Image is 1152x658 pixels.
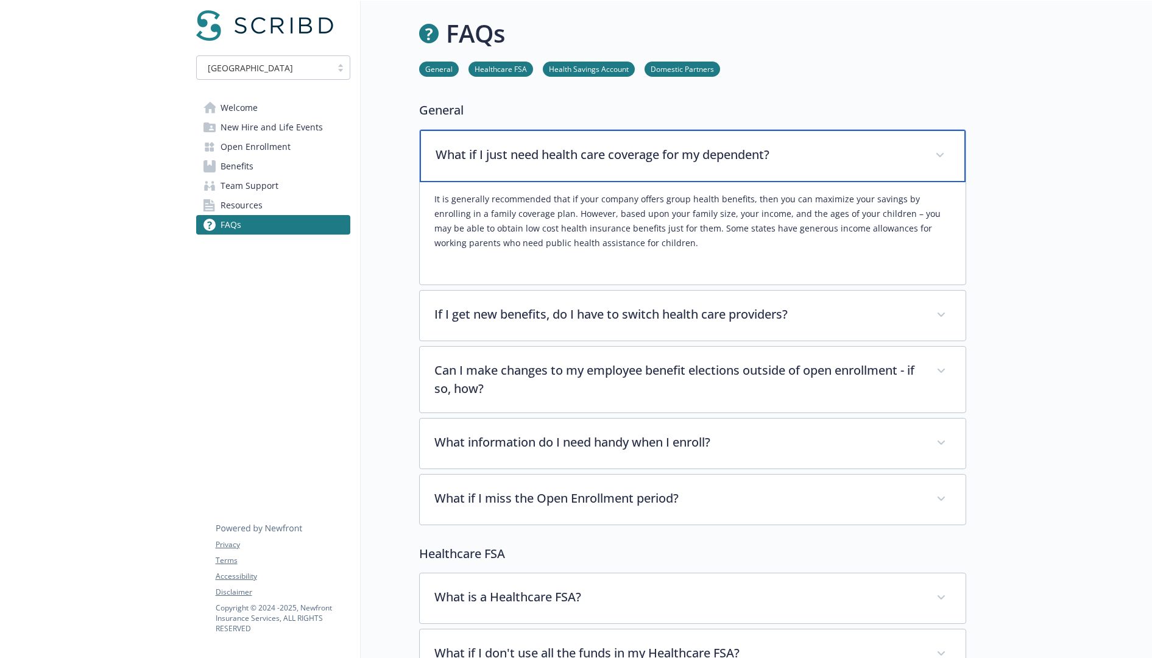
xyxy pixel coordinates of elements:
[196,176,350,196] a: Team Support
[196,215,350,235] a: FAQs
[196,157,350,176] a: Benefits
[434,305,922,324] p: If I get new benefits, do I have to switch health care providers?
[221,196,263,215] span: Resources
[420,291,966,341] div: If I get new benefits, do I have to switch health care providers?
[419,101,966,119] p: General
[196,196,350,215] a: Resources
[436,146,921,164] p: What if I just need health care coverage for my dependent?
[420,419,966,469] div: What information do I need handy when I enroll?
[216,603,350,634] p: Copyright © 2024 - 2025 , Newfront Insurance Services, ALL RIGHTS RESERVED
[196,137,350,157] a: Open Enrollment
[434,588,922,606] p: What is a Healthcare FSA?
[446,15,505,52] h1: FAQs
[216,587,350,598] a: Disclaimer
[420,182,966,285] div: What if I just need health care coverage for my dependent?
[468,63,533,74] a: Healthcare FSA
[208,62,293,74] span: [GEOGRAPHIC_DATA]
[221,157,253,176] span: Benefits
[420,130,966,182] div: What if I just need health care coverage for my dependent?
[221,118,323,137] span: New Hire and Life Events
[434,361,922,398] p: Can I make changes to my employee benefit elections outside of open enrollment - if so, how?
[434,433,922,451] p: What information do I need handy when I enroll?
[203,62,325,74] span: [GEOGRAPHIC_DATA]
[221,176,278,196] span: Team Support
[420,347,966,412] div: Can I make changes to my employee benefit elections outside of open enrollment - if so, how?
[543,63,635,74] a: Health Savings Account
[196,98,350,118] a: Welcome
[221,215,241,235] span: FAQs
[434,192,951,250] p: It is generally recommended that if your company offers group health benefits, then you can maxim...
[216,571,350,582] a: Accessibility
[216,555,350,566] a: Terms
[216,539,350,550] a: Privacy
[221,137,291,157] span: Open Enrollment
[419,545,966,563] p: Healthcare FSA
[221,98,258,118] span: Welcome
[419,63,459,74] a: General
[420,475,966,525] div: What if I miss the Open Enrollment period?
[196,118,350,137] a: New Hire and Life Events
[434,489,922,508] p: What if I miss the Open Enrollment period?
[645,63,720,74] a: Domestic Partners
[420,573,966,623] div: What is a Healthcare FSA?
